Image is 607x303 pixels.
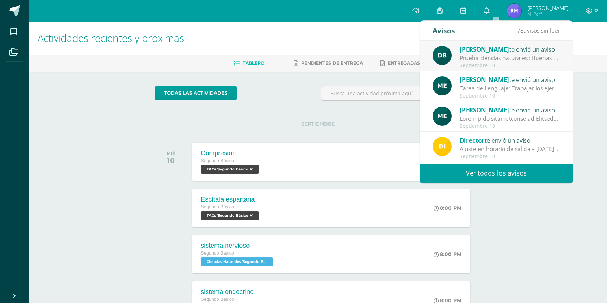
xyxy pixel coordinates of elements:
div: Septiembre 10 [460,62,560,69]
img: e5319dee200a4f57f0a5ff00aaca67bb.png [433,107,452,126]
div: te envió un aviso [460,44,560,54]
div: Septiembre 10 [460,93,560,99]
span: TACs 'Segundo Básico A' [201,165,259,174]
span: Director [460,136,485,144]
span: TACs 'Segundo Básico A' [201,211,259,220]
span: Ciencias Naturales 'Segundo Básico A' [201,257,273,266]
div: Avisos [433,21,455,40]
div: sistema endocrino [201,288,275,296]
span: avisos sin leer [517,26,560,34]
div: Tarea de Lenguaje: Trabajar los ejercicios de los documentos subidos en este espacio: Páginas 172... [460,84,560,92]
span: [PERSON_NAME] [460,45,509,53]
a: Entregadas [380,57,420,69]
a: Pendientes de entrega [294,57,363,69]
div: MIÉ [167,151,175,156]
span: Actividades recientes y próximas [38,31,184,45]
img: e5319dee200a4f57f0a5ff00aaca67bb.png [433,76,452,95]
div: te envió un aviso [460,75,560,84]
span: Segundo Básico [201,251,234,256]
span: Pendientes de entrega [301,60,363,66]
a: Tablero [234,57,264,69]
div: 10 [167,156,175,165]
div: sistema nervioso [201,242,275,250]
div: Septiembre 10 [460,153,560,160]
div: 8:00 PM [434,251,461,257]
span: Segundo Básico [201,297,234,302]
span: [PERSON_NAME] [527,4,568,12]
span: SEPTIEMBRE [290,121,346,127]
input: Busca una actividad próxima aquí... [321,86,481,100]
a: todas las Actividades [155,86,237,100]
span: [PERSON_NAME] [460,106,509,114]
span: 78 [517,26,524,34]
span: [PERSON_NAME] [460,75,509,84]
div: Prueba ciencias naturales : Buenas tardes, espero que se encuentren bien. Por favor tomar en cuen... [460,54,560,62]
div: Compresión [201,150,261,157]
img: 2ce8b78723d74065a2fbc9da14b79a38.png [433,46,452,65]
span: Mi Perfil [527,11,568,17]
span: Segundo Básico [201,204,234,209]
span: Entregadas [388,60,420,66]
a: Ver todos los avisos [420,163,573,183]
span: Segundo Básico [201,158,234,163]
img: e5228948b5b44bac6346f8a16405ae19.png [507,4,521,18]
div: te envió un aviso [460,135,560,145]
div: Septiembre 10 [460,123,560,129]
div: Ajuste en horario de salida – 12 de septiembre : Estimados Padres de Familia, Debido a las activi... [460,145,560,153]
span: Tablero [243,60,264,66]
div: Proceso de mejoramiento de Lenguaje y Lectura: Buenas tardes respetables padres de familia y estu... [460,114,560,123]
img: f0b35651ae50ff9c693c4cbd3f40c4bb.png [433,137,452,156]
div: te envió un aviso [460,105,560,114]
div: 8:00 PM [434,205,461,211]
div: Escítala espartana [201,196,261,203]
